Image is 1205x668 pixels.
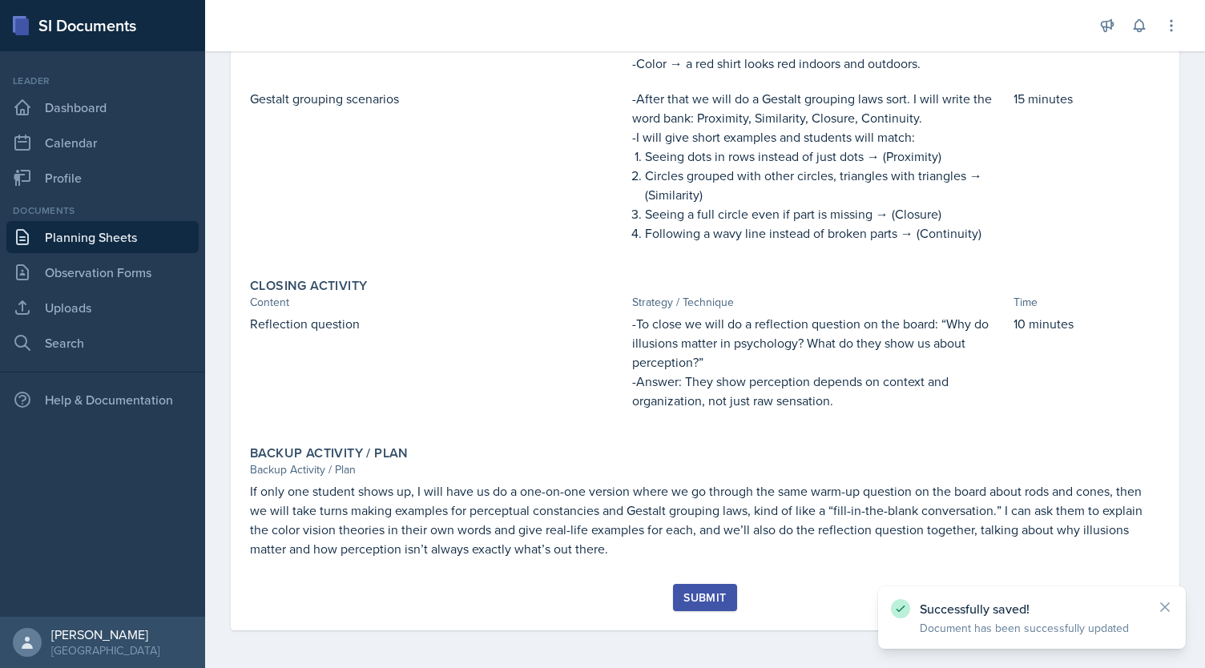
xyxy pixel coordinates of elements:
div: Leader [6,74,199,88]
button: Submit [673,584,736,611]
p: Following a wavy line instead of broken parts → (Continuity) [645,223,1008,243]
p: Seeing dots in rows instead of just dots → (Proximity) [645,147,1008,166]
p: Document has been successfully updated [920,620,1144,636]
a: Planning Sheets [6,221,199,253]
p: 10 minutes [1014,314,1160,333]
div: Content [250,294,626,311]
p: -After that we will do a Gestalt grouping laws sort. I will write the word bank: Proximity, Simil... [632,89,1008,127]
p: Successfully saved! [920,601,1144,617]
div: Documents [6,203,199,218]
div: Time [1014,294,1160,311]
p: Reflection question [250,314,626,333]
div: Backup Activity / Plan [250,461,1160,478]
p: Seeing a full circle even if part is missing → (Closure) [645,204,1008,223]
div: Help & Documentation [6,384,199,416]
a: Observation Forms [6,256,199,288]
p: -I will give short examples and students will match: [632,127,1008,147]
p: Circles grouped with other circles, triangles with triangles → (Similarity) [645,166,1008,204]
p: -Answer: They show perception depends on context and organization, not just raw sensation. [632,372,1008,410]
label: Backup Activity / Plan [250,445,409,461]
a: Calendar [6,127,199,159]
a: Dashboard [6,91,199,123]
div: Submit [683,591,726,604]
a: Uploads [6,292,199,324]
label: Closing Activity [250,278,367,294]
p: If only one student shows up, I will have us do a one-on-one version where we go through the same... [250,481,1160,558]
div: [PERSON_NAME] [51,626,159,642]
div: Strategy / Technique [632,294,1008,311]
p: -To close we will do a reflection question on the board: “Why do illusions matter in psychology? ... [632,314,1008,372]
p: Gestalt grouping scenarios [250,89,626,108]
p: 15 minutes [1014,89,1160,108]
a: Profile [6,162,199,194]
div: [GEOGRAPHIC_DATA] [51,642,159,658]
a: Search [6,327,199,359]
p: -Color → a red shirt looks red indoors and outdoors. [632,54,1008,73]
